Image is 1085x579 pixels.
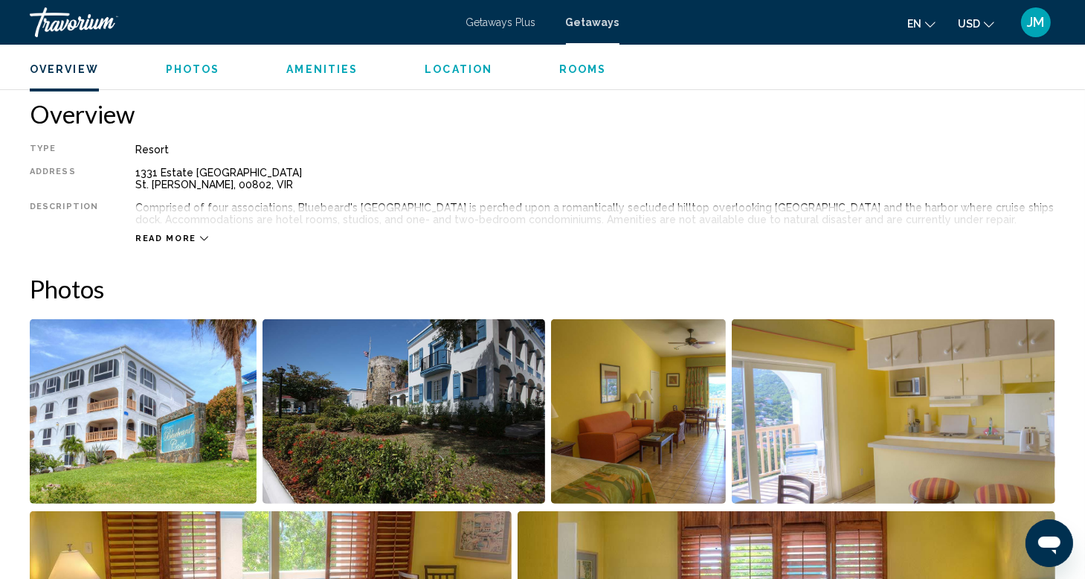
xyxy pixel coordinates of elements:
[30,63,99,75] span: Overview
[425,63,492,76] button: Location
[135,144,1055,156] div: Resort
[566,16,619,28] a: Getaways
[30,7,451,37] a: Travorium
[30,63,99,76] button: Overview
[30,274,1055,304] h2: Photos
[30,202,98,225] div: Description
[263,319,545,505] button: Open full-screen image slider
[732,319,1055,505] button: Open full-screen image slider
[30,99,1055,129] h2: Overview
[286,63,358,75] span: Amenities
[559,63,607,76] button: Rooms
[958,13,994,34] button: Change currency
[1028,15,1045,30] span: JM
[1017,7,1055,38] button: User Menu
[907,18,921,30] span: en
[958,18,980,30] span: USD
[30,167,98,191] div: Address
[1026,519,1073,567] iframe: Button to launch messaging window
[166,63,220,75] span: Photos
[559,63,607,75] span: Rooms
[286,63,358,76] button: Amenities
[135,167,1055,191] div: 1331 Estate [GEOGRAPHIC_DATA] St. [PERSON_NAME], 00802, VIR
[135,234,196,243] span: Read more
[907,13,936,34] button: Change language
[30,319,257,505] button: Open full-screen image slider
[135,233,208,244] button: Read more
[166,63,220,76] button: Photos
[425,63,492,75] span: Location
[551,319,726,505] button: Open full-screen image slider
[135,202,1055,225] div: Comprised of four associations, Bluebeard's [GEOGRAPHIC_DATA] is perched upon a romantically secl...
[30,144,98,156] div: Type
[466,16,536,28] a: Getaways Plus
